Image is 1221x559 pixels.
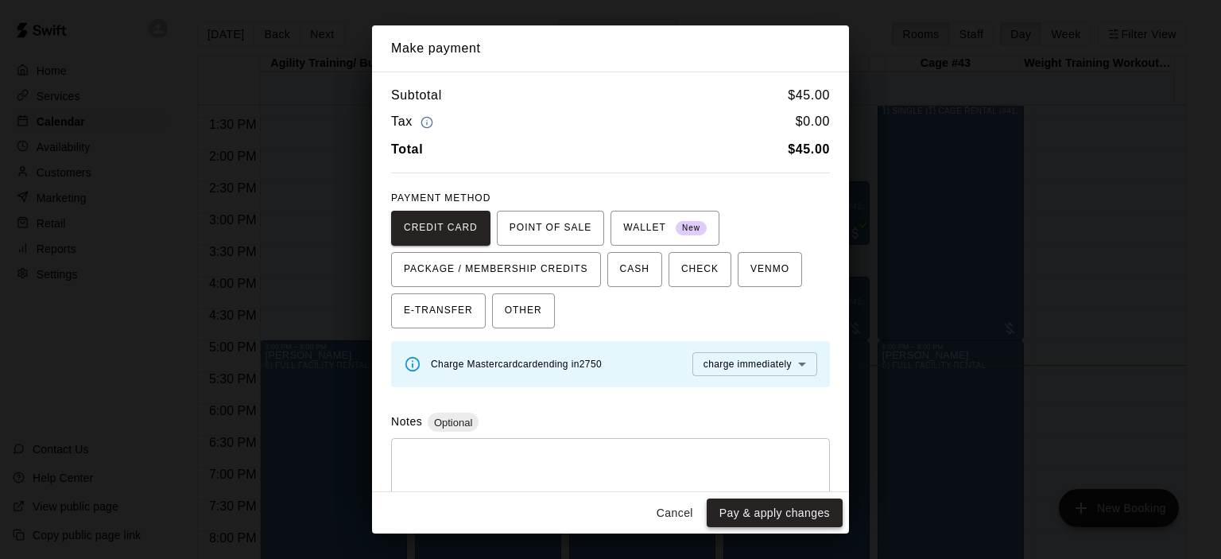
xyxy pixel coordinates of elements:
h6: $ 45.00 [788,85,830,106]
h6: Tax [391,111,437,133]
span: Charge Mastercard card ending in 2750 [431,359,602,370]
button: Cancel [649,499,700,528]
span: CHECK [681,257,719,282]
span: POINT OF SALE [510,215,591,241]
button: OTHER [492,293,555,328]
span: charge immediately [704,359,792,370]
button: WALLET New [610,211,719,246]
b: Total [391,142,423,156]
span: E-TRANSFER [404,298,473,324]
h2: Make payment [372,25,849,72]
button: PACKAGE / MEMBERSHIP CREDITS [391,252,601,287]
span: PAYMENT METHOD [391,192,490,204]
button: CASH [607,252,662,287]
span: VENMO [750,257,789,282]
span: OTHER [505,298,542,324]
span: Optional [428,417,479,429]
button: CHECK [669,252,731,287]
label: Notes [391,415,422,428]
span: WALLET [623,215,707,241]
h6: Subtotal [391,85,442,106]
button: Pay & apply changes [707,499,843,528]
button: CREDIT CARD [391,211,490,246]
span: CASH [620,257,649,282]
span: PACKAGE / MEMBERSHIP CREDITS [404,257,588,282]
button: E-TRANSFER [391,293,486,328]
h6: $ 0.00 [796,111,830,133]
span: CREDIT CARD [404,215,478,241]
span: New [676,218,707,239]
button: POINT OF SALE [497,211,604,246]
b: $ 45.00 [788,142,830,156]
button: VENMO [738,252,802,287]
